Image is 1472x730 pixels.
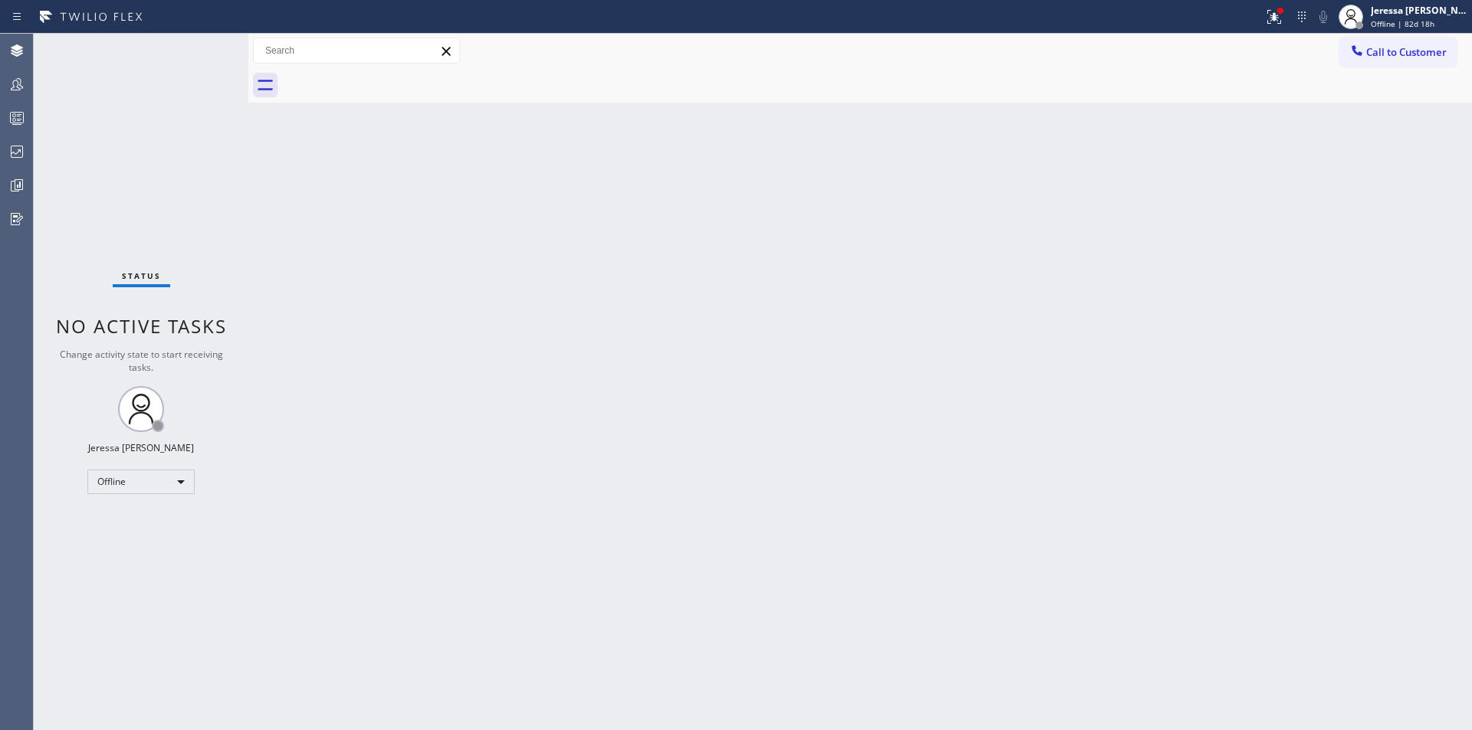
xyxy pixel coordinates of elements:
span: No active tasks [56,313,227,339]
input: Search [254,38,459,63]
span: Offline | 82d 18h [1371,18,1434,29]
span: Change activity state to start receiving tasks. [60,348,223,374]
div: Offline [87,470,195,494]
button: Mute [1313,6,1334,28]
div: Jeressa [PERSON_NAME] [1371,4,1467,17]
button: Call to Customer [1339,38,1457,67]
span: Call to Customer [1366,45,1447,59]
div: Jeressa [PERSON_NAME] [88,441,194,454]
span: Status [122,270,161,281]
